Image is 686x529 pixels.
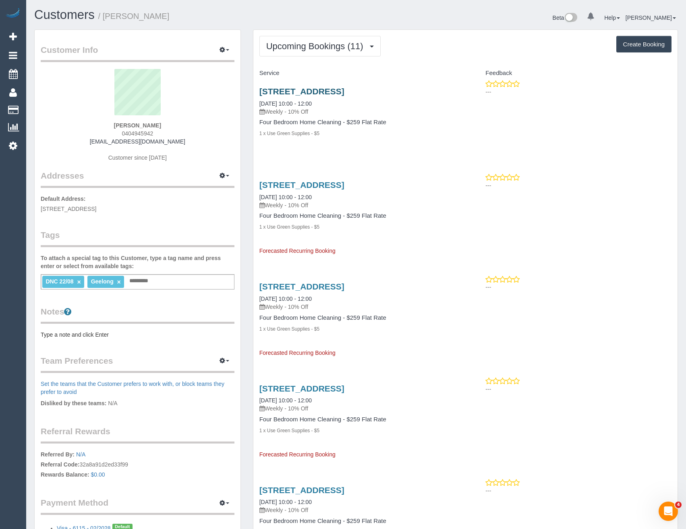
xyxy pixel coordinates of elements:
a: [DATE] 10:00 - 12:00 [259,100,312,107]
span: 4 [675,502,682,508]
small: 1 x Use Green Supplies - $5 [259,224,319,230]
button: Create Booking [616,36,671,53]
a: [DATE] 10:00 - 12:00 [259,499,312,505]
p: --- [485,88,671,96]
small: / [PERSON_NAME] [98,12,170,21]
h4: Four Bedroom Home Cleaning - $259 Flat Rate [259,314,460,321]
p: Weekly - 10% Off [259,201,460,209]
p: --- [485,283,671,291]
span: Geelong [91,278,114,285]
label: Referral Code: [41,460,79,469]
p: --- [485,181,671,190]
button: Upcoming Bookings (11) [259,36,381,56]
a: [STREET_ADDRESS] [259,282,344,291]
h4: Four Bedroom Home Cleaning - $259 Flat Rate [259,416,460,423]
a: Help [604,15,620,21]
img: Automaid Logo [5,8,21,19]
legend: Referral Rewards [41,425,234,444]
legend: Payment Method [41,497,234,515]
span: Forecasted Recurring Booking [259,451,336,458]
p: 32a8a91d2ed33f99 [41,450,234,481]
p: Weekly - 10% Off [259,108,460,116]
label: To attach a special tag to this Customer, type a tag name and press enter or select from availabl... [41,254,234,270]
span: Customer since [DATE] [108,154,167,161]
a: [DATE] 10:00 - 12:00 [259,194,312,200]
img: New interface [564,13,577,23]
a: × [117,279,121,285]
span: [STREET_ADDRESS] [41,206,96,212]
legend: Tags [41,229,234,247]
p: Weekly - 10% Off [259,506,460,514]
iframe: Intercom live chat [659,502,678,521]
legend: Team Preferences [41,355,234,373]
a: × [77,279,81,285]
a: [STREET_ADDRESS] [259,180,344,190]
label: Disliked by these teams: [41,399,106,407]
a: [STREET_ADDRESS] [259,87,344,96]
p: Weekly - 10% Off [259,303,460,311]
a: N/A [76,451,85,458]
span: 0404945942 [122,130,153,137]
span: Upcoming Bookings (11) [266,41,367,51]
span: DNC 22/08 [46,278,73,285]
a: [EMAIL_ADDRESS][DOMAIN_NAME] [90,138,185,145]
h4: Service [259,70,460,77]
a: [STREET_ADDRESS] [259,384,344,393]
a: [DATE] 10:00 - 12:00 [259,397,312,404]
a: Beta [553,15,578,21]
h4: Four Bedroom Home Cleaning - $259 Flat Rate [259,119,460,126]
span: Forecasted Recurring Booking [259,350,336,356]
p: Weekly - 10% Off [259,404,460,412]
legend: Notes [41,306,234,324]
a: Customers [34,8,95,22]
a: Set the teams that the Customer prefers to work with, or block teams they prefer to avoid [41,381,224,395]
span: Forecasted Recurring Booking [259,248,336,254]
small: 1 x Use Green Supplies - $5 [259,326,319,332]
pre: Type a note and click Enter [41,331,234,339]
span: N/A [108,400,117,406]
a: $0.00 [91,471,105,478]
p: --- [485,487,671,495]
h4: Feedback [471,70,671,77]
a: [STREET_ADDRESS] [259,485,344,495]
strong: [PERSON_NAME] [114,122,161,129]
label: Rewards Balance: [41,471,89,479]
small: 1 x Use Green Supplies - $5 [259,428,319,433]
a: [DATE] 10:00 - 12:00 [259,296,312,302]
h4: Four Bedroom Home Cleaning - $259 Flat Rate [259,518,460,525]
label: Default Address: [41,195,86,203]
small: 1 x Use Green Supplies - $5 [259,131,319,136]
h4: Four Bedroom Home Cleaning - $259 Flat Rate [259,212,460,219]
legend: Customer Info [41,44,234,62]
a: [PERSON_NAME] [626,15,676,21]
p: --- [485,385,671,393]
label: Referred By: [41,450,75,458]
